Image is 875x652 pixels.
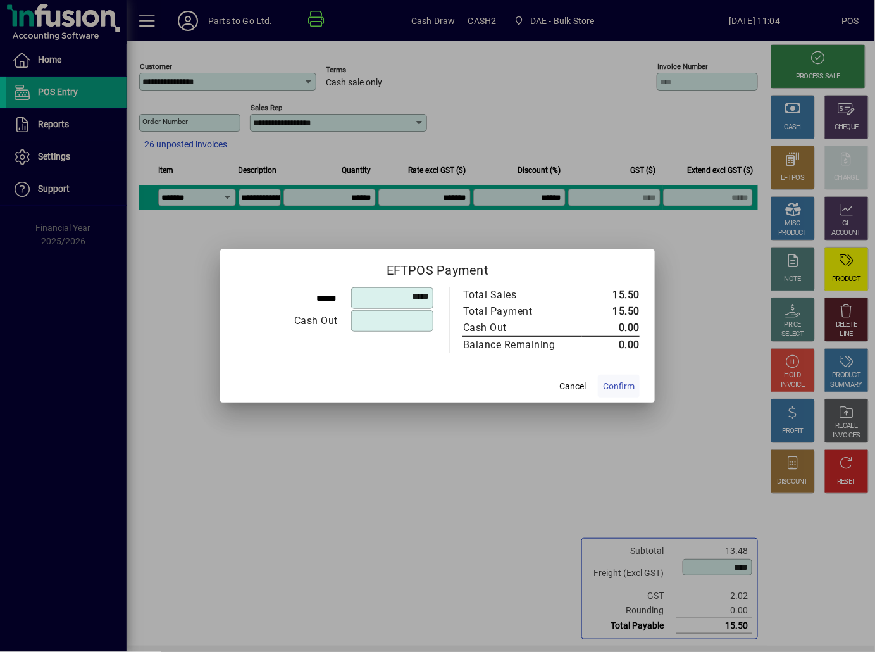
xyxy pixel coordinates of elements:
[582,303,640,320] td: 15.50
[582,320,640,337] td: 0.00
[220,249,655,286] h2: EFTPOS Payment
[598,375,640,398] button: Confirm
[552,375,593,398] button: Cancel
[462,303,582,320] td: Total Payment
[463,337,569,353] div: Balance Remaining
[462,287,582,303] td: Total Sales
[236,313,338,329] div: Cash Out
[582,287,640,303] td: 15.50
[582,337,640,354] td: 0.00
[559,380,586,393] span: Cancel
[603,380,635,393] span: Confirm
[463,320,569,335] div: Cash Out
